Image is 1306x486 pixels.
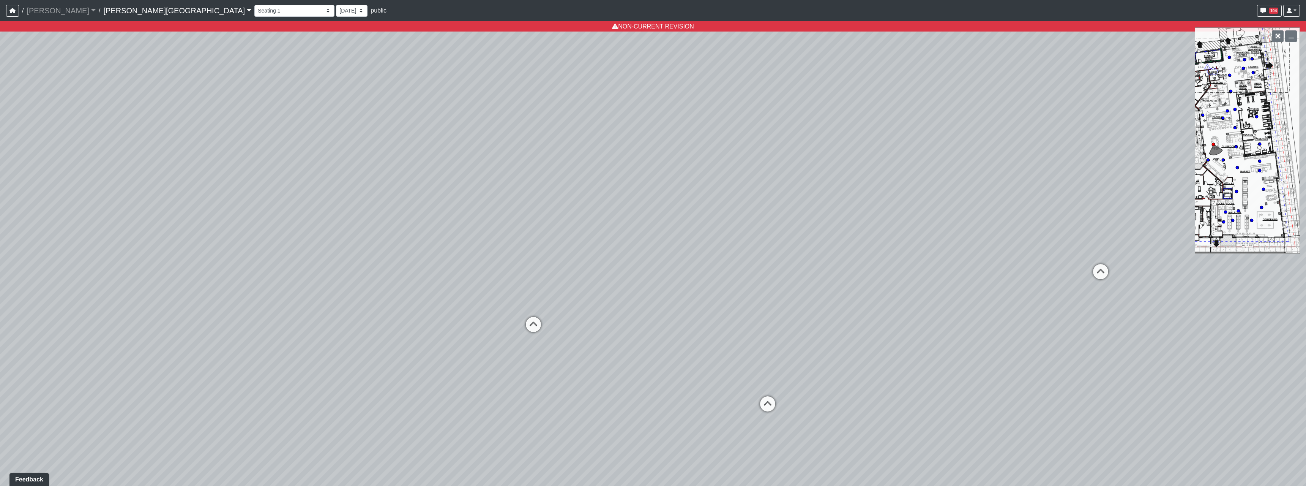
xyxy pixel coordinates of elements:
[1269,8,1279,14] span: 104
[19,3,27,18] span: /
[103,3,251,18] a: [PERSON_NAME][GEOGRAPHIC_DATA]
[1257,5,1282,17] button: 104
[27,3,96,18] a: [PERSON_NAME]
[371,7,386,14] span: public
[6,471,50,486] iframe: Ybug feedback widget
[612,23,694,30] a: NON-CURRENT REVISION
[96,3,103,18] span: /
